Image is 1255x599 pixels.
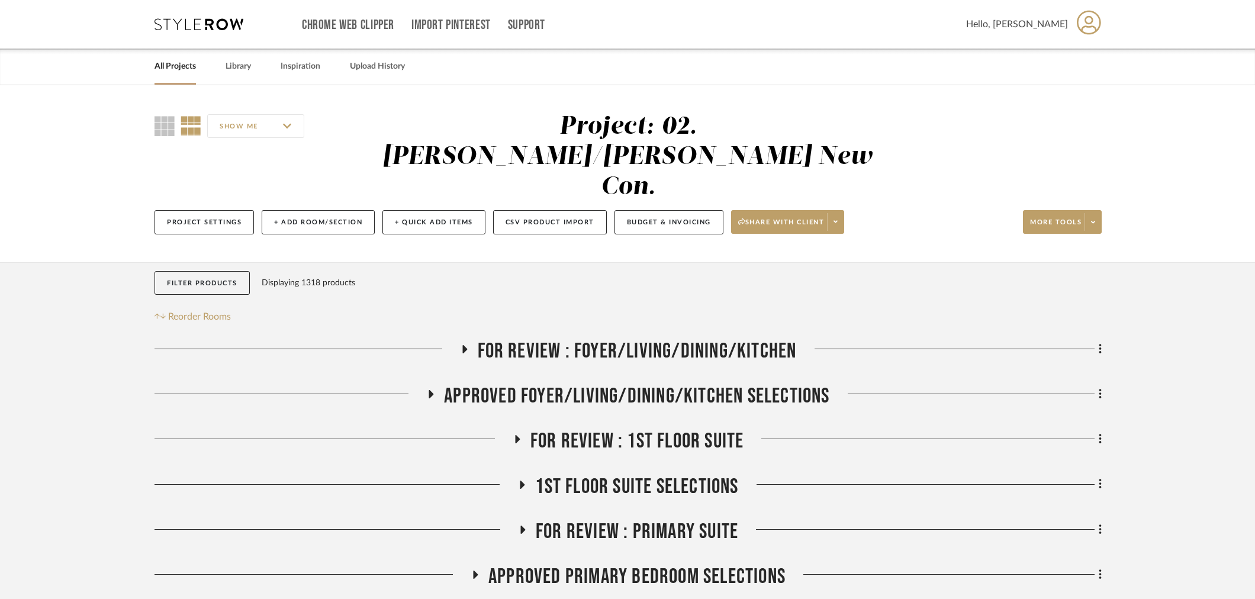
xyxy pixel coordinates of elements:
[488,564,786,590] span: Approved Primary Bedroom Selections
[155,271,250,295] button: Filter Products
[262,210,375,234] button: + Add Room/Section
[281,59,320,75] a: Inspiration
[411,20,491,30] a: Import Pinterest
[536,519,738,545] span: FOR REVIEW : Primary Suite
[535,474,738,500] span: 1st Floor Suite Selections
[155,59,196,75] a: All Projects
[382,114,874,199] div: Project: 02. [PERSON_NAME]/[PERSON_NAME] New Con.
[155,210,254,234] button: Project Settings
[155,310,231,324] button: Reorder Rooms
[530,429,744,454] span: FOR REVIEW : 1st Floor Suite
[350,59,405,75] a: Upload History
[478,339,797,364] span: FOR REVIEW : Foyer/Living/Dining/Kitchen
[614,210,723,234] button: Budget & Invoicing
[731,210,845,234] button: Share with client
[738,218,825,236] span: Share with client
[444,384,829,409] span: APPROVED FOYER/LIVING/DINING/KITCHEN SELECTIONS
[508,20,545,30] a: Support
[1030,218,1082,236] span: More tools
[493,210,607,234] button: CSV Product Import
[382,210,485,234] button: + Quick Add Items
[226,59,251,75] a: Library
[1023,210,1102,234] button: More tools
[168,310,231,324] span: Reorder Rooms
[302,20,394,30] a: Chrome Web Clipper
[262,271,355,295] div: Displaying 1318 products
[966,17,1068,31] span: Hello, [PERSON_NAME]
